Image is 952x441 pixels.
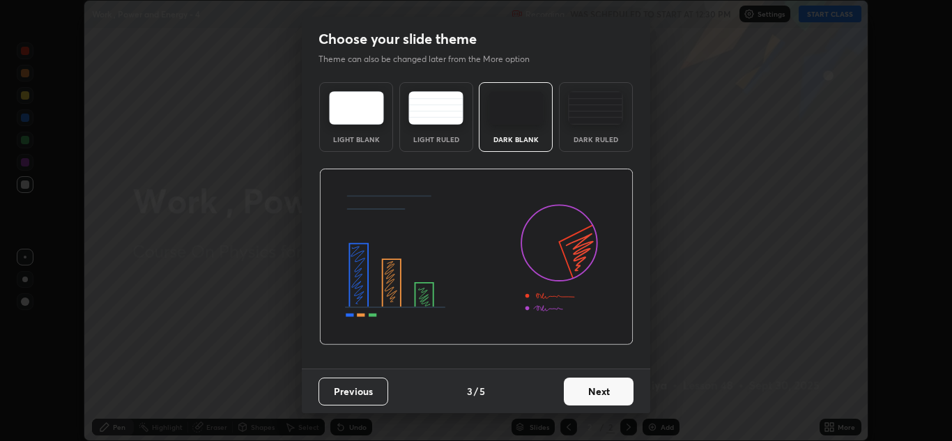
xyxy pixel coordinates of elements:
img: darkThemeBanner.d06ce4a2.svg [319,169,634,346]
div: Light Ruled [408,136,464,143]
div: Light Blank [328,136,384,143]
h4: / [474,384,478,399]
img: darkTheme.f0cc69e5.svg [489,91,544,125]
img: lightTheme.e5ed3b09.svg [329,91,384,125]
img: darkRuledTheme.de295e13.svg [568,91,623,125]
button: Next [564,378,634,405]
h2: Choose your slide theme [318,30,477,48]
div: Dark Ruled [568,136,624,143]
div: Dark Blank [488,136,544,143]
button: Previous [318,378,388,405]
h4: 5 [479,384,485,399]
h4: 3 [467,384,473,399]
img: lightRuledTheme.5fabf969.svg [408,91,463,125]
p: Theme can also be changed later from the More option [318,53,544,65]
